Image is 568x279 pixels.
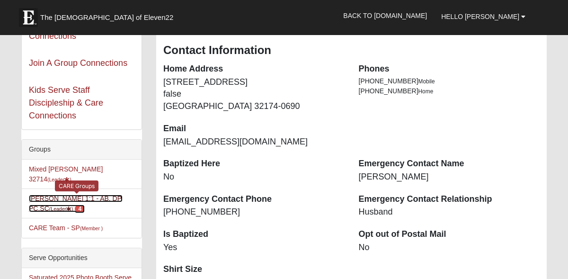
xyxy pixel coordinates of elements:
[22,140,142,160] div: Groups
[418,78,435,85] span: Mobile
[49,206,73,212] small: (Leader )
[163,44,540,57] h3: Contact Information
[29,85,103,120] a: Kids Serve Staff Discipleship & Care Connections
[359,228,540,241] dt: Opt out of Postal Mail
[163,206,345,218] dd: [PHONE_NUMBER]
[441,13,519,20] span: Hello [PERSON_NAME]
[163,136,345,148] dd: [EMAIL_ADDRESS][DOMAIN_NAME]
[359,206,540,218] dd: Husband
[40,13,173,22] span: The [DEMOGRAPHIC_DATA] of Eleven22
[359,86,540,96] li: [PHONE_NUMBER]
[22,248,142,268] div: Serve Opportunities
[80,225,103,231] small: (Member )
[359,242,540,254] dd: No
[14,3,204,27] a: The [DEMOGRAPHIC_DATA] of Eleven22
[163,123,345,135] dt: Email
[336,4,434,27] a: Back to [DOMAIN_NAME]
[163,242,345,254] dd: Yes
[359,193,540,206] dt: Emergency Contact Relationship
[19,8,38,27] img: Eleven22 logo
[75,205,85,213] span: number of pending members
[359,171,540,183] dd: [PERSON_NAME]
[163,158,345,170] dt: Baptized Here
[47,177,71,182] small: (Leader )
[163,193,345,206] dt: Emergency Contact Phone
[418,88,434,95] span: Home
[29,224,103,232] a: CARE Team - SP(Member )
[29,58,127,68] a: Join A Group Connections
[434,5,532,28] a: Hello [PERSON_NAME]
[163,171,345,183] dd: No
[359,76,540,86] li: [PHONE_NUMBER]
[359,63,540,75] dt: Phones
[55,180,98,191] div: CARE Groups
[359,158,540,170] dt: Emergency Contact Name
[29,195,123,212] a: [PERSON_NAME] 1:1 - AB, DP, PC,SC(Leader) 4
[163,63,345,75] dt: Home Address
[29,165,103,183] a: Mixed [PERSON_NAME] 32714(Leader)
[163,263,345,276] dt: Shirt Size
[163,228,345,241] dt: Is Baptized
[163,76,345,113] dd: [STREET_ADDRESS] false [GEOGRAPHIC_DATA] 32174-0690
